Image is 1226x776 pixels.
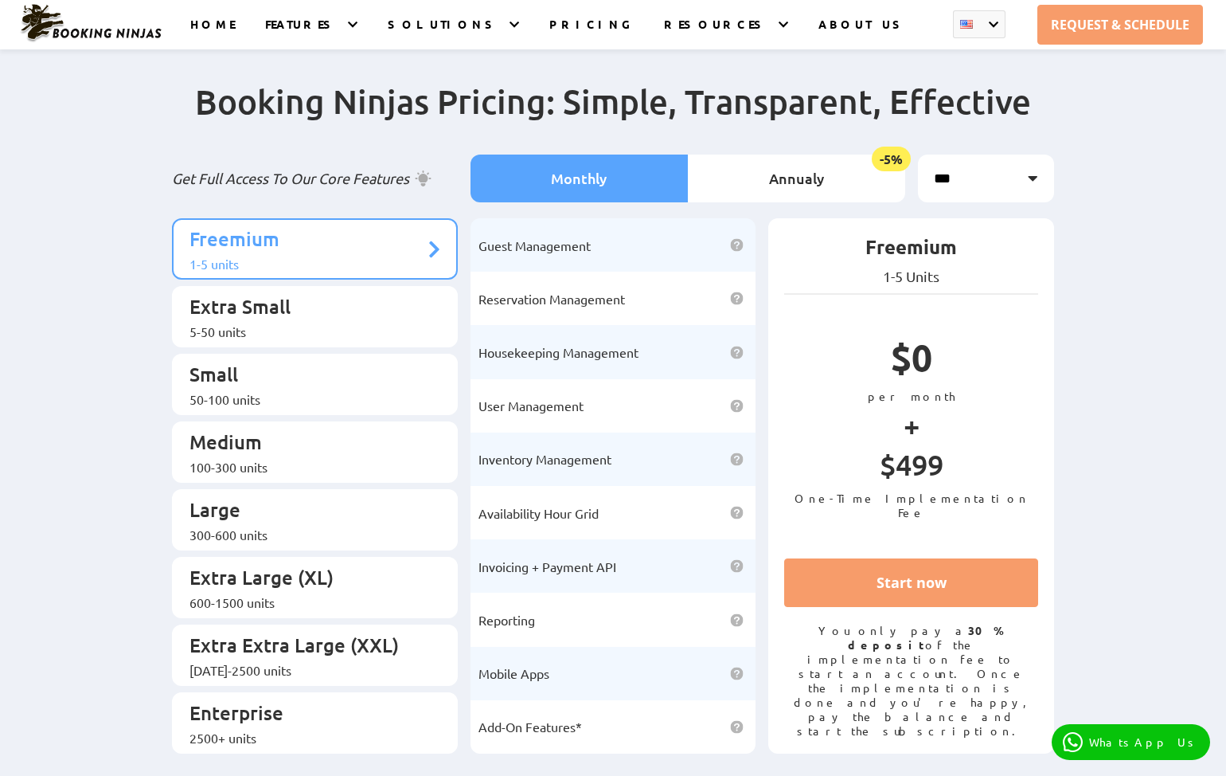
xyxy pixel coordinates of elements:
p: WhatsApp Us [1089,735,1199,749]
a: FEATURES [265,17,338,49]
img: help icon [730,720,744,734]
a: HOME [190,17,235,49]
img: help icon [730,399,744,413]
span: Guest Management [478,237,591,253]
img: help icon [730,453,744,466]
p: You only pay a of the implementation fee to start an account. Once the implementation is done and... [784,623,1038,738]
p: Enterprise [189,700,424,730]
span: Invoicing + Payment API [478,558,616,574]
p: Extra Extra Large (XXL) [189,633,424,662]
p: + [784,403,1038,447]
div: 1-5 units [189,256,424,272]
a: PRICING [549,17,633,49]
span: -5% [872,147,911,171]
img: help icon [730,613,744,627]
span: Inventory Management [478,451,611,467]
span: Mobile Apps [478,665,549,681]
div: [DATE]-2500 units [189,662,424,678]
p: Freemium [784,234,1038,268]
p: per month [784,389,1038,403]
img: help icon [730,292,744,305]
p: Freemium [189,226,424,256]
img: help icon [730,238,744,252]
p: $0 [784,334,1038,389]
div: 50-100 units [189,391,424,407]
p: Medium [189,429,424,459]
a: ABOUT US [818,17,907,49]
img: help icon [730,506,744,519]
p: Extra Large (XL) [189,565,424,594]
div: 100-300 units [189,459,424,475]
h2: Booking Ninjas Pricing: Simple, Transparent, Effective [172,80,1054,155]
p: Small [189,362,424,391]
p: Get Full Access To Our Core Features [172,169,458,188]
li: Monthly [470,155,688,202]
a: RESOURCES [664,17,768,49]
div: 5-50 units [189,323,424,339]
span: Availability Hour Grid [478,505,599,521]
img: help icon [730,667,744,680]
span: Add-On Features* [478,719,582,735]
div: 600-1500 units [189,594,424,610]
img: help icon [730,559,744,573]
p: One-Time Implementation Fee [784,491,1038,519]
p: $499 [784,447,1038,491]
a: WhatsApp Us [1052,724,1210,760]
div: 300-600 units [189,527,424,543]
p: Large [189,497,424,527]
span: Housekeeping Management [478,344,638,360]
div: 2500+ units [189,730,424,746]
span: User Management [478,398,584,413]
li: Annualy [688,155,905,202]
p: 1-5 Units [784,268,1038,285]
a: SOLUTIONS [388,17,499,49]
span: Reservation Management [478,291,625,307]
strong: 30% deposit [848,623,1005,652]
span: Reporting [478,612,535,628]
p: Extra Small [189,294,424,323]
img: help icon [730,346,744,359]
a: Start now [784,558,1038,607]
